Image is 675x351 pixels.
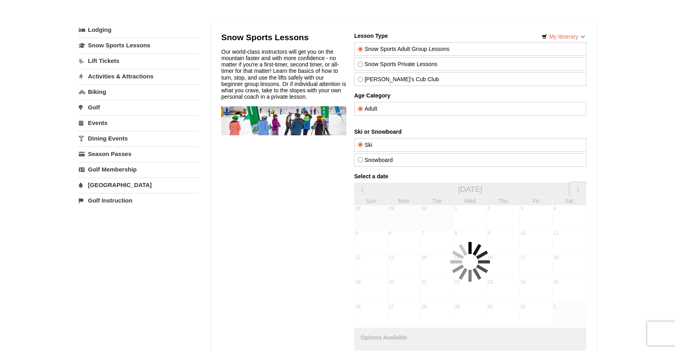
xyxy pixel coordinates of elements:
a: Activities & Attractions [79,69,198,84]
a: Events [79,115,198,130]
button: Add to cart [285,324,365,338]
a: Biking [79,84,198,99]
a: Golf Instruction [79,193,198,208]
a: Golf [79,100,198,115]
a: My Itinerary [536,31,590,43]
a: Snow Sports Lessons [79,38,198,53]
a: Lift Tickets [79,53,198,68]
a: Season Passes [79,146,198,161]
a: [GEOGRAPHIC_DATA] [79,177,198,192]
a: Lodging [79,23,198,37]
a: Golf Membership [79,162,198,177]
a: Dining Events [79,131,198,146]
